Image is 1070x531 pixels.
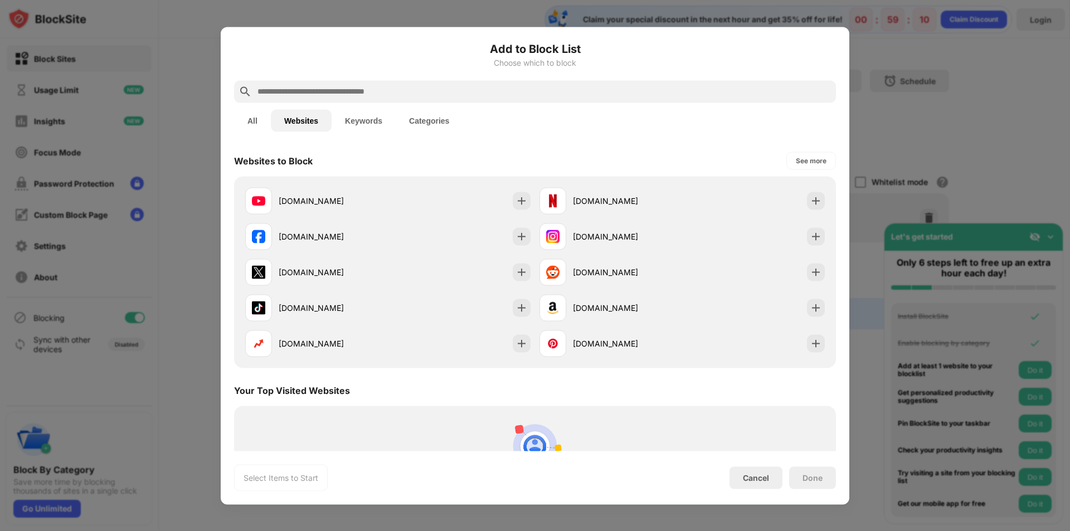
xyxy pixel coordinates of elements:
[252,194,265,207] img: favicons
[573,195,682,207] div: [DOMAIN_NAME]
[234,58,836,67] div: Choose which to block
[279,302,388,314] div: [DOMAIN_NAME]
[234,384,350,396] div: Your Top Visited Websites
[332,109,396,131] button: Keywords
[279,231,388,242] div: [DOMAIN_NAME]
[573,231,682,242] div: [DOMAIN_NAME]
[802,473,823,482] div: Done
[546,337,560,350] img: favicons
[271,109,332,131] button: Websites
[396,109,463,131] button: Categories
[279,338,388,349] div: [DOMAIN_NAME]
[252,230,265,243] img: favicons
[252,337,265,350] img: favicons
[796,155,826,166] div: See more
[546,194,560,207] img: favicons
[279,266,388,278] div: [DOMAIN_NAME]
[252,265,265,279] img: favicons
[573,302,682,314] div: [DOMAIN_NAME]
[573,266,682,278] div: [DOMAIN_NAME]
[508,419,562,472] img: personal-suggestions.svg
[234,109,271,131] button: All
[234,40,836,57] h6: Add to Block List
[279,195,388,207] div: [DOMAIN_NAME]
[234,155,313,166] div: Websites to Block
[743,473,769,483] div: Cancel
[252,301,265,314] img: favicons
[573,338,682,349] div: [DOMAIN_NAME]
[546,265,560,279] img: favicons
[546,230,560,243] img: favicons
[546,301,560,314] img: favicons
[239,85,252,98] img: search.svg
[244,472,318,483] div: Select Items to Start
